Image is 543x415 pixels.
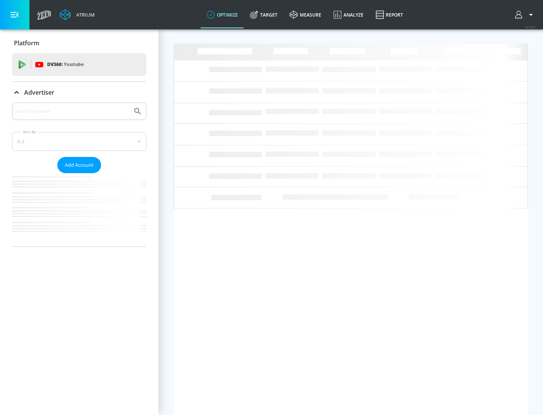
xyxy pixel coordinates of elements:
a: Target [244,1,284,28]
div: Platform [12,32,146,54]
a: Atrium [60,9,95,20]
span: v 4.24.0 [525,25,535,29]
button: Add Account [57,157,101,173]
p: DV360: [47,60,84,69]
div: DV360: Youtube [12,53,146,76]
div: Advertiser [12,103,146,246]
p: Advertiser [24,88,54,97]
span: Add Account [65,161,94,169]
a: measure [284,1,327,28]
a: Analyze [327,1,370,28]
nav: list of Advertiser [12,173,146,246]
div: Advertiser [12,82,146,103]
label: Sort By [21,129,38,134]
a: Report [370,1,409,28]
div: Atrium [73,11,95,18]
div: A-Z [12,132,146,151]
input: Search by name [15,106,129,116]
a: optimize [201,1,244,28]
p: Platform [14,39,39,47]
p: Youtube [64,60,84,68]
